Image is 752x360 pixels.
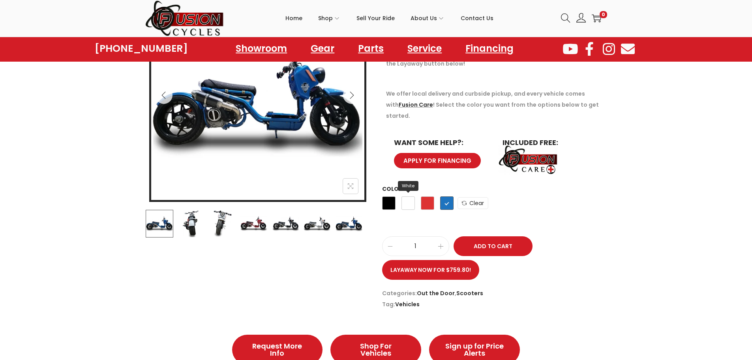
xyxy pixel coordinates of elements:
[272,210,300,237] img: Product image
[303,40,342,58] a: Gear
[209,210,236,237] img: Product image
[335,210,363,237] img: Product image
[318,0,341,36] a: Shop
[382,299,607,310] span: Tag:
[399,101,433,109] a: Fusion Care
[411,0,445,36] a: About Us
[592,13,601,23] a: 0
[228,40,521,58] nav: Menu
[461,0,493,36] a: Contact Us
[461,8,493,28] span: Contact Us
[240,210,268,237] img: Product image
[224,0,555,36] nav: Primary navigation
[383,241,449,252] input: Product quantity
[303,210,331,237] img: Product image
[350,40,392,58] a: Parts
[343,87,360,104] button: Next
[411,8,437,28] span: About Us
[146,210,173,237] img: Product image
[228,40,295,58] a: Showroom
[394,139,487,146] h6: WANT SOME HELP?:
[177,210,204,237] img: Product image
[346,343,405,357] span: Shop For Vehicles
[95,43,188,54] a: [PHONE_NUMBER]
[356,0,395,36] a: Sell Your Ride
[417,289,455,297] a: Out the Door
[394,153,481,168] a: APPLY FOR FINANCING
[458,197,488,209] a: Clear
[285,0,302,36] a: Home
[398,181,418,191] span: White
[454,236,533,256] button: Add to Cart
[356,8,395,28] span: Sell Your Ride
[155,87,173,104] button: Previous
[318,8,333,28] span: Shop
[386,88,603,121] p: We offer local delivery and curbside pickup, and every vehicle comes with ! Select the color you ...
[456,289,483,297] a: Scooters
[399,40,450,58] a: Service
[503,139,595,146] h6: INCLUDED FREE:
[395,300,420,308] a: Vehicles
[248,343,307,357] span: Request More Info
[458,40,521,58] a: Financing
[382,260,479,280] a: Layaway now for $759.80!
[285,8,302,28] span: Home
[382,288,607,299] span: Categories: ,
[382,185,402,193] label: Color
[445,343,504,357] span: Sign up for Price Alerts
[403,158,471,164] span: APPLY FOR FINANCING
